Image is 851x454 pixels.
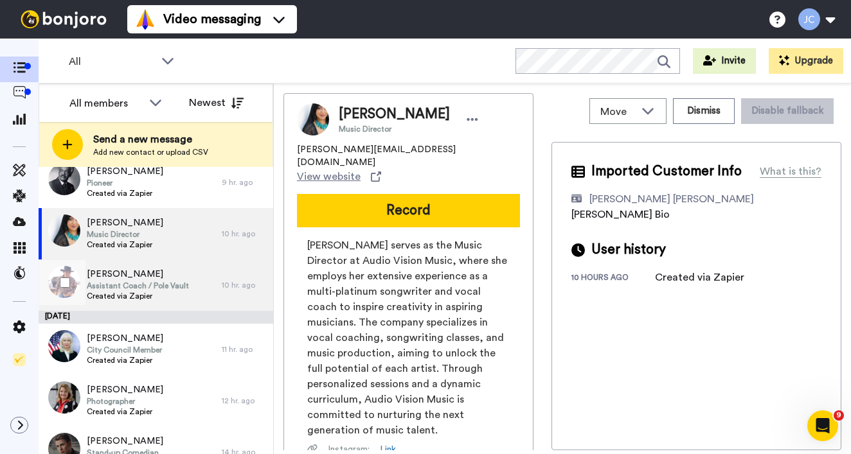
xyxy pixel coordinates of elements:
span: [PERSON_NAME] [87,383,163,396]
span: Add new contact or upload CSV [93,147,208,157]
span: 9 [834,410,844,421]
span: Pioneer [87,178,163,188]
span: Created via Zapier [87,291,189,301]
a: View website [297,169,381,184]
iframe: Intercom live chat [807,410,838,441]
span: All [69,54,155,69]
div: 10 hr. ago [222,229,267,239]
img: 465da9cf-04ab-4b1e-9aa7-dcc55429319e.jpg [48,214,80,247]
span: [PERSON_NAME] [87,216,163,229]
span: [PERSON_NAME] [87,435,163,448]
div: [PERSON_NAME] [PERSON_NAME] [589,191,754,207]
span: [PERSON_NAME] [339,105,450,124]
span: City Council Member [87,345,163,355]
div: 12 hr. ago [222,396,267,406]
span: [PERSON_NAME][EMAIL_ADDRESS][DOMAIN_NAME] [297,143,520,169]
span: Created via Zapier [87,406,163,417]
div: 10 hr. ago [222,280,267,290]
span: User history [591,240,666,259]
div: Created via Zapier [655,270,744,285]
span: Created via Zapier [87,355,163,365]
span: Music Director [339,124,450,134]
div: What is this? [760,164,821,179]
span: [PERSON_NAME] [87,268,189,281]
span: View website [297,169,361,184]
button: Record [297,194,520,227]
span: Assistant Coach / Pole Vault [87,281,189,291]
img: Image of Melanie Andrews [297,103,329,135]
span: Move [600,104,635,119]
button: Disable fallback [741,98,834,124]
span: Music Director [87,229,163,240]
span: Created via Zapier [87,240,163,250]
div: 9 hr. ago [222,177,267,188]
img: vm-color.svg [135,9,156,30]
button: Newest [179,90,253,116]
img: Checklist.svg [13,353,26,366]
button: Upgrade [769,48,843,74]
span: [PERSON_NAME] serves as the Music Director at Audio Vision Music, where she employs her extensive... [307,238,510,438]
span: Created via Zapier [87,188,163,198]
span: [PERSON_NAME] Bio [571,209,670,220]
span: Send a new message [93,132,208,147]
span: Video messaging [163,10,261,28]
span: Photographer [87,396,163,406]
div: All members [69,96,143,111]
span: [PERSON_NAME] [87,165,163,178]
div: [DATE] [39,311,273,324]
button: Dismiss [673,98,735,124]
div: 10 hours ago [571,272,655,285]
img: 94f4c705-28c3-4241-ba6e-fda2d5853554.jpg [48,381,80,414]
span: Imported Customer Info [591,162,742,181]
img: 2bc884a3-3792-47cc-aeda-5455012f46c3.jpg [48,163,80,195]
div: 11 hr. ago [222,344,267,354]
button: Invite [693,48,756,74]
span: [PERSON_NAME] [87,332,163,345]
img: bj-logo-header-white.svg [15,10,112,28]
img: 1e252e3d-ba95-47fd-a903-8e74608a9eaf.jpg [48,330,80,362]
